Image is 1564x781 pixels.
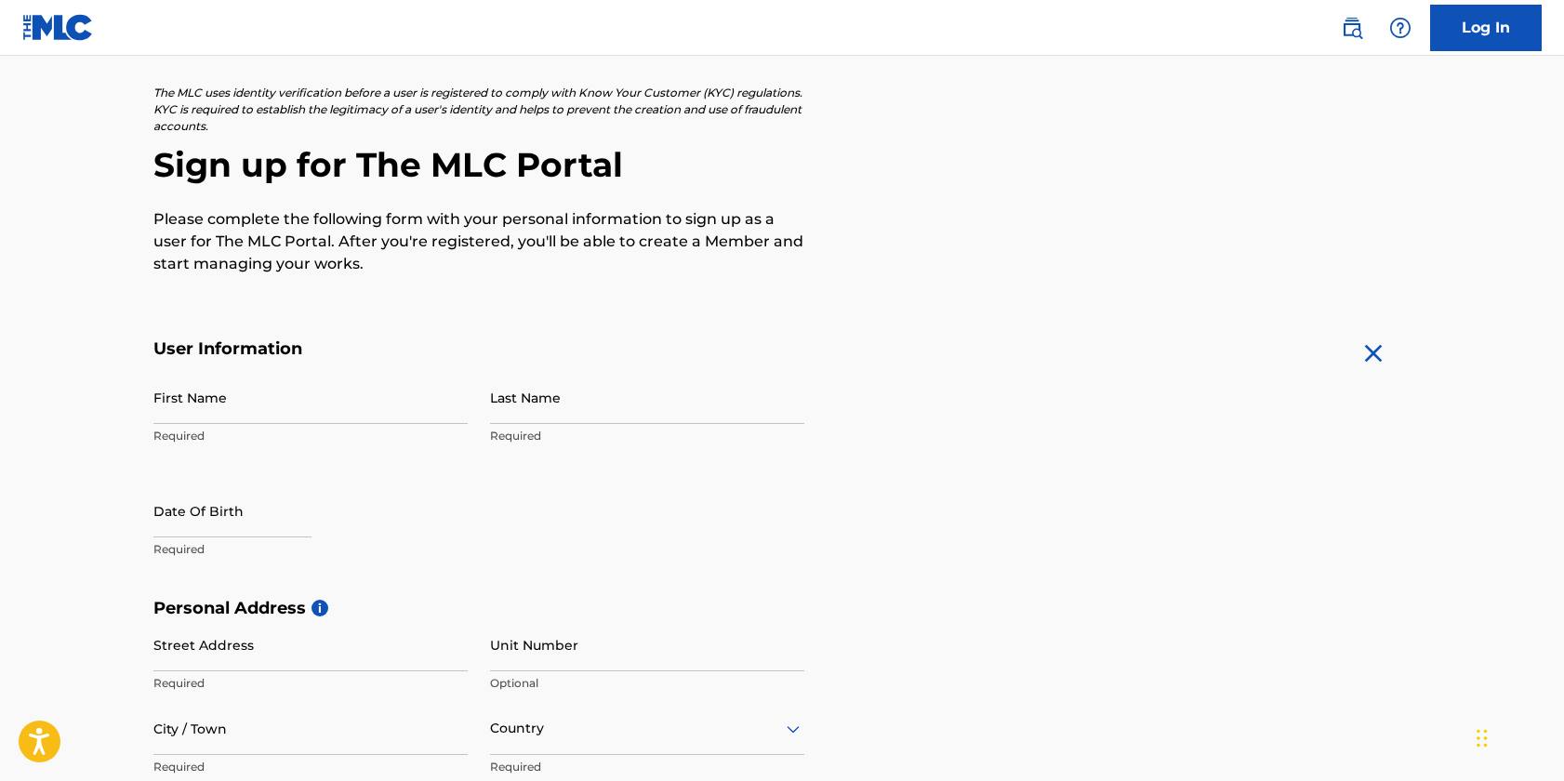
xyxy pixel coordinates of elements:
a: Public Search [1333,9,1371,46]
img: search [1341,17,1363,39]
p: Optional [490,675,804,692]
iframe: Chat Widget [1471,692,1564,781]
p: Required [490,428,804,444]
span: i [311,600,328,616]
h5: Personal Address [153,598,1411,619]
p: Required [490,759,804,775]
img: MLC Logo [22,14,94,41]
p: Required [153,428,468,444]
p: Required [153,675,468,692]
p: Please complete the following form with your personal information to sign up as a user for The ML... [153,208,804,275]
h5: User Information [153,338,804,360]
p: Required [153,759,468,775]
img: help [1389,17,1412,39]
div: Help [1382,9,1419,46]
img: close [1359,338,1388,368]
p: The MLC uses identity verification before a user is registered to comply with Know Your Customer ... [153,85,804,135]
a: Log In [1430,5,1542,51]
h2: Sign up for The MLC Portal [153,144,1411,186]
p: Required [153,541,468,558]
div: Drag [1477,710,1488,766]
